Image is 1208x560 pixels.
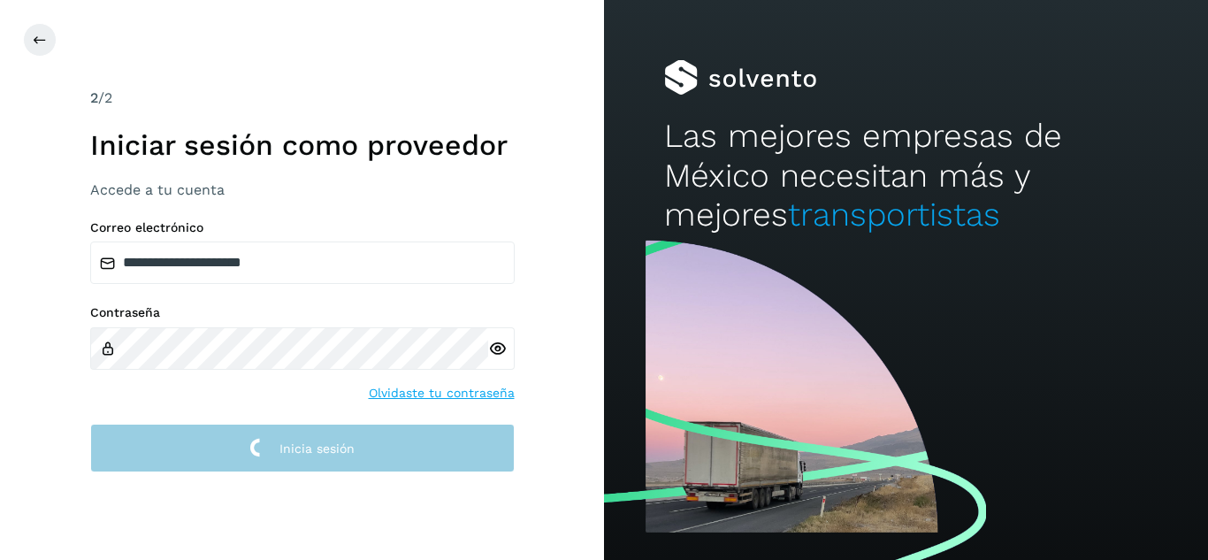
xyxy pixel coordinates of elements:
label: Contraseña [90,305,515,320]
a: Olvidaste tu contraseña [369,384,515,403]
span: 2 [90,89,98,106]
label: Correo electrónico [90,220,515,235]
h3: Accede a tu cuenta [90,181,515,198]
button: Inicia sesión [90,424,515,472]
span: transportistas [788,196,1000,234]
span: Inicia sesión [279,442,355,455]
h2: Las mejores empresas de México necesitan más y mejores [664,117,1147,234]
div: /2 [90,88,515,109]
h1: Iniciar sesión como proveedor [90,128,515,162]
